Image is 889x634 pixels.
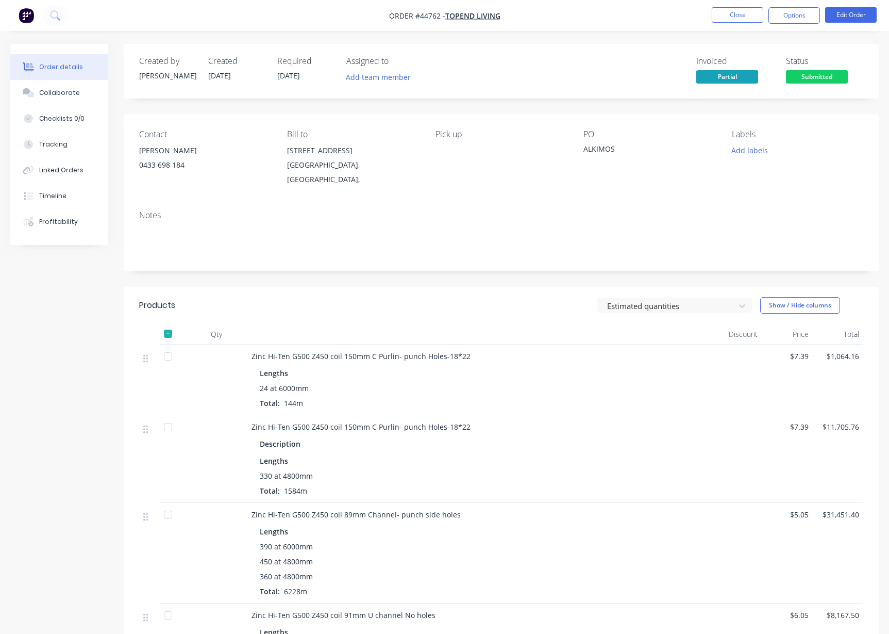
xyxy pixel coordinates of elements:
span: Zinc Hi-Ten G500 Z450 coil 89mm Channel- punch side holes [251,510,461,519]
img: Factory [19,8,34,23]
div: ALKIMOS [583,143,712,158]
button: Linked Orders [10,157,108,183]
span: Zinc Hi-Ten G500 Z450 coil 150mm C Purlin- punch Holes-18*22 [251,422,471,432]
div: Required [277,56,334,66]
span: [DATE] [208,71,231,80]
div: Notes [139,210,863,220]
button: Show / Hide columns [760,297,840,314]
div: Discount [711,324,762,345]
button: Submitted [786,70,848,86]
div: [PERSON_NAME]0433 698 184 [139,143,271,176]
div: Created [208,56,265,66]
div: Invoiced [696,56,774,66]
button: Collaborate [10,80,108,106]
div: Linked Orders [39,166,83,175]
div: Total [813,324,863,345]
div: Tracking [39,140,68,149]
span: Zinc Hi-Ten G500 Z450 coil 150mm C Purlin- punch Holes-18*22 [251,351,471,361]
div: [STREET_ADDRESS] [287,143,418,158]
div: Labels [732,129,863,139]
button: Add labels [726,143,773,157]
span: 390 at 6000mm [260,541,313,552]
span: Total: [260,587,280,596]
div: Price [762,324,812,345]
span: $11,705.76 [817,421,859,432]
div: 0433 698 184 [139,158,271,172]
span: Total: [260,398,280,408]
span: $8,167.50 [817,610,859,621]
div: Assigned to [346,56,449,66]
div: [GEOGRAPHIC_DATA], [GEOGRAPHIC_DATA], [287,158,418,187]
div: Qty [186,324,247,345]
div: [STREET_ADDRESS][GEOGRAPHIC_DATA], [GEOGRAPHIC_DATA], [287,143,418,187]
span: 6228m [280,587,311,596]
span: Partial [696,70,758,83]
div: Created by [139,56,196,66]
span: $1,064.16 [817,351,859,362]
div: PO [583,129,715,139]
button: Profitability [10,209,108,235]
span: $31,451.40 [817,509,859,520]
span: 360 at 4800mm [260,571,313,582]
span: 1584m [280,486,311,496]
span: $6.05 [766,610,808,621]
div: Contact [139,129,271,139]
span: 330 at 4800mm [260,470,313,481]
div: Pick up [435,129,567,139]
div: Profitability [39,217,78,226]
div: Status [786,56,863,66]
button: Add team member [346,70,416,84]
div: Products [139,299,175,312]
button: Options [768,7,820,24]
div: Order details [39,62,83,72]
button: Timeline [10,183,108,209]
span: $5.05 [766,509,808,520]
button: Edit Order [825,7,877,23]
span: Lengths [260,456,288,466]
span: $7.39 [766,421,808,432]
button: Add team member [341,70,416,84]
span: [DATE] [277,71,300,80]
span: 24 at 6000mm [260,383,309,394]
div: [PERSON_NAME] [139,143,271,158]
button: Order details [10,54,108,80]
span: Zinc Hi-Ten G500 Z450 coil 91mm U channel No holes [251,610,435,620]
div: Timeline [39,191,66,201]
div: Bill to [287,129,418,139]
button: Checklists 0/0 [10,106,108,132]
a: Topend Living [445,11,500,21]
div: [PERSON_NAME] [139,70,196,81]
div: Collaborate [39,88,80,97]
span: Order #44762 - [389,11,445,21]
button: Tracking [10,132,108,157]
button: Close [712,7,763,23]
span: 144m [280,398,307,408]
span: Lengths [260,368,288,379]
div: Description [260,436,305,451]
span: Lengths [260,526,288,537]
span: 450 at 4800mm [260,556,313,567]
span: Total: [260,486,280,496]
span: $7.39 [766,351,808,362]
div: Checklists 0/0 [39,114,85,123]
span: Submitted [786,70,848,83]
